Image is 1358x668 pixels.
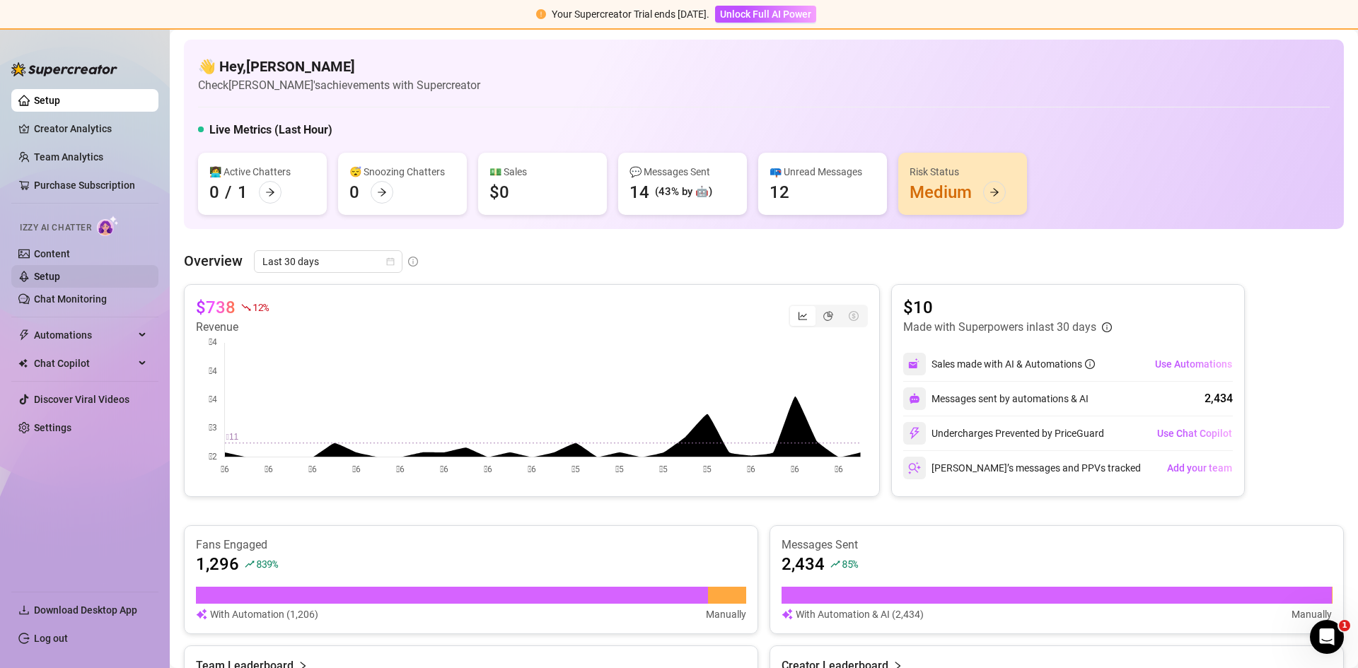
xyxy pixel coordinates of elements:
span: Izzy AI Chatter [20,221,91,235]
h4: 👋 Hey, [PERSON_NAME] [198,57,480,76]
button: Add your team [1166,457,1233,479]
a: Content [34,248,70,259]
button: Unlock Full AI Power [715,6,816,23]
span: Use Automations [1155,358,1232,370]
img: AI Chatter [97,216,119,236]
span: info-circle [1102,322,1112,332]
article: $738 [196,296,236,319]
a: Purchase Subscription [34,174,147,197]
span: 839 % [256,557,278,570]
span: 1 [1339,620,1350,631]
span: arrow-right [377,187,387,197]
img: svg%3e [908,358,921,370]
a: Setup [34,95,60,106]
span: dollar-circle [849,311,859,321]
span: info-circle [1085,359,1095,369]
span: exclamation-circle [536,9,546,19]
span: Chat Copilot [34,352,134,375]
div: 💬 Messages Sent [629,164,736,180]
article: Overview [184,250,243,271]
div: 0 [209,181,219,204]
div: Undercharges Prevented by PriceGuard [903,422,1104,445]
span: Last 30 days [262,251,394,272]
article: Manually [706,607,746,622]
span: arrow-right [990,187,999,197]
span: 12 % [253,300,269,314]
span: line-chart [798,311,808,321]
div: $0 [489,181,509,204]
h5: Live Metrics (Last Hour) [209,122,332,139]
div: 12 [770,181,789,204]
span: arrow-right [265,187,275,197]
img: Chat Copilot [18,358,28,368]
article: 1,296 [196,553,239,575]
iframe: Intercom live chat [1310,620,1344,654]
span: Your Supercreator Trial ends [DATE]. [552,8,709,20]
span: Add your team [1167,462,1232,474]
span: pie-chart [823,311,833,321]
div: Messages sent by automations & AI [903,387,1089,410]
a: Chat Monitoring [34,293,107,305]
a: Creator Analytics [34,117,147,140]
div: 💵 Sales [489,164,596,180]
button: Use Chat Copilot [1156,422,1233,445]
article: With Automation (1,206) [210,607,318,622]
img: svg%3e [196,607,207,622]
span: Use Chat Copilot [1157,428,1232,439]
span: thunderbolt [18,329,30,341]
span: rise [830,559,840,569]
article: Fans Engaged [196,537,746,553]
div: 1 [238,181,248,204]
div: Risk Status [910,164,1016,180]
article: Messages Sent [782,537,1332,553]
div: 0 [349,181,359,204]
span: calendar [386,257,395,266]
span: fall [241,303,251,312]
img: svg%3e [908,462,921,474]
article: 2,434 [782,553,825,575]
span: download [18,604,30,616]
a: Discover Viral Videos [34,394,129,405]
span: info-circle [408,257,418,266]
div: 😴 Snoozing Chatters [349,164,455,180]
span: rise [245,559,255,569]
span: 85 % [842,557,858,570]
span: Unlock Full AI Power [720,8,811,20]
article: With Automation & AI (2,434) [796,607,924,622]
div: segmented control [789,305,868,327]
div: 14 [629,181,649,204]
div: 2,434 [1205,390,1233,407]
img: svg%3e [908,427,921,440]
a: Settings [34,422,71,433]
a: Unlock Full AI Power [715,8,816,20]
a: Log out [34,633,68,644]
article: Revenue [196,319,269,336]
a: Team Analytics [34,151,103,163]
div: [PERSON_NAME]’s messages and PPVs tracked [903,457,1141,479]
div: 📪 Unread Messages [770,164,876,180]
article: Check [PERSON_NAME]'s achievements with Supercreator [198,76,480,94]
a: Setup [34,271,60,282]
img: svg%3e [909,393,920,404]
article: Manually [1292,607,1332,622]
img: logo-BBDzfeDw.svg [11,62,117,76]
span: Download Desktop App [34,604,137,616]
span: Automations [34,324,134,346]
div: 👩‍💻 Active Chatters [209,164,315,180]
img: svg%3e [782,607,793,622]
article: Made with Superpowers in last 30 days [903,319,1096,336]
button: Use Automations [1154,353,1233,375]
div: Sales made with AI & Automations [932,356,1095,372]
article: $10 [903,296,1112,319]
div: (43% by 🤖) [655,184,712,201]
